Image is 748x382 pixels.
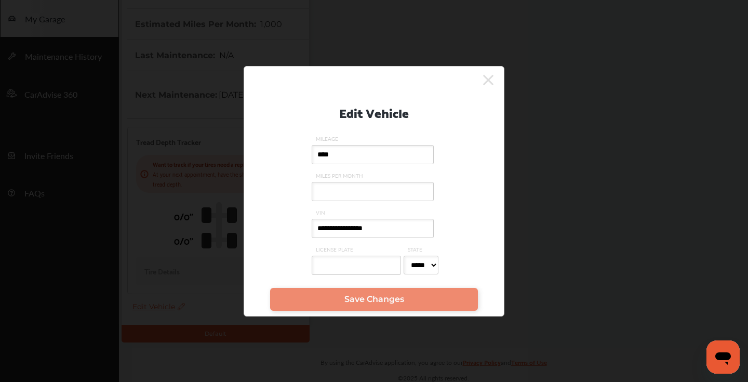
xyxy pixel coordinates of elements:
input: LICENSE PLATE [312,256,401,275]
input: VIN [312,219,434,238]
input: MILEAGE [312,145,434,164]
iframe: Button to launch messaging window [706,340,740,374]
span: VIN [312,209,436,216]
span: MILES PER MONTH [312,172,436,179]
span: Save Changes [344,294,404,304]
span: STATE [404,246,441,253]
span: MILEAGE [312,135,436,142]
a: Save Changes [270,288,478,311]
p: Edit Vehicle [339,101,409,123]
span: LICENSE PLATE [312,246,404,253]
select: STATE [404,256,438,274]
input: MILES PER MONTH [312,182,434,201]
